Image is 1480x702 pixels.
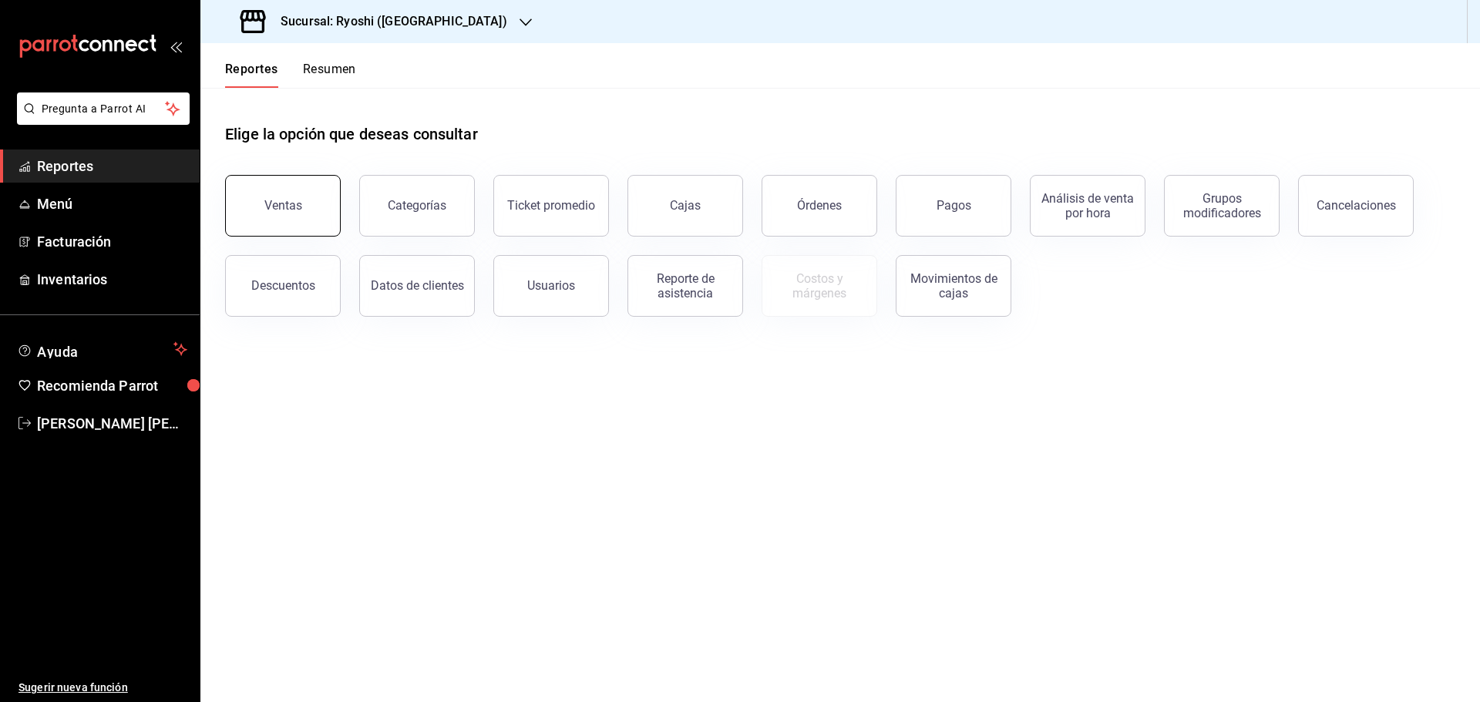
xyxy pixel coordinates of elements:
[896,255,1011,317] button: Movimientos de cajas
[627,175,743,237] button: Cajas
[1030,175,1145,237] button: Análisis de venta por hora
[670,198,701,213] div: Cajas
[797,198,842,213] div: Órdenes
[251,278,315,293] div: Descuentos
[1317,198,1396,213] div: Cancelaciones
[225,255,341,317] button: Descuentos
[37,231,187,252] span: Facturación
[762,255,877,317] button: Contrata inventarios para ver este reporte
[37,413,187,434] span: [PERSON_NAME] [PERSON_NAME]
[1174,191,1270,220] div: Grupos modificadores
[37,193,187,214] span: Menú
[388,198,446,213] div: Categorías
[37,375,187,396] span: Recomienda Parrot
[17,92,190,125] button: Pregunta a Parrot AI
[37,340,167,358] span: Ayuda
[225,123,478,146] h1: Elige la opción que deseas consultar
[37,156,187,176] span: Reportes
[37,269,187,290] span: Inventarios
[627,255,743,317] button: Reporte de asistencia
[371,278,464,293] div: Datos de clientes
[493,175,609,237] button: Ticket promedio
[359,255,475,317] button: Datos de clientes
[170,40,182,52] button: open_drawer_menu
[507,198,595,213] div: Ticket promedio
[225,62,356,88] div: navigation tabs
[1164,175,1280,237] button: Grupos modificadores
[359,175,475,237] button: Categorías
[493,255,609,317] button: Usuarios
[1040,191,1135,220] div: Análisis de venta por hora
[268,12,507,31] h3: Sucursal: Ryoshi ([GEOGRAPHIC_DATA])
[896,175,1011,237] button: Pagos
[225,175,341,237] button: Ventas
[762,175,877,237] button: Órdenes
[527,278,575,293] div: Usuarios
[225,62,278,88] button: Reportes
[18,680,187,696] span: Sugerir nueva función
[637,271,733,301] div: Reporte de asistencia
[11,112,190,128] a: Pregunta a Parrot AI
[772,271,867,301] div: Costos y márgenes
[906,271,1001,301] div: Movimientos de cajas
[264,198,302,213] div: Ventas
[1298,175,1414,237] button: Cancelaciones
[42,101,166,117] span: Pregunta a Parrot AI
[937,198,971,213] div: Pagos
[303,62,356,88] button: Resumen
